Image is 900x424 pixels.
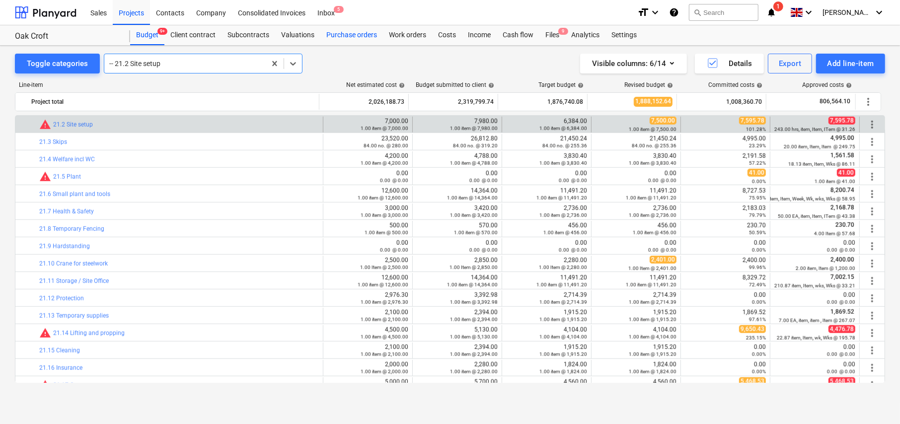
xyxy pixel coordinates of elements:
[397,82,405,88] span: help
[629,160,676,166] small: 1.00 item @ 3,830.40
[596,291,676,305] div: 2,714.39
[596,170,676,184] div: 0.00
[327,222,408,236] div: 500.00
[450,369,498,374] small: 1.00 item @ 2,280.00
[327,344,408,357] div: 2,100.00
[685,222,766,236] div: 230.70
[629,212,676,218] small: 1.00 item @ 2,736.00
[596,274,676,288] div: 11,491.20
[685,205,766,218] div: 2,183.03
[829,274,855,281] span: 7,002.15
[416,81,494,88] div: Budget submitted to client
[815,179,855,184] small: 1.00 item @ 41.00
[752,352,766,357] small: 0.00%
[828,325,855,333] span: 4,476.78
[539,369,587,374] small: 1.00 item @ 1,824.00
[866,292,878,304] span: More actions
[39,260,108,267] a: 21.10 Crane for steelwork
[596,309,676,323] div: 1,915.20
[506,135,587,149] div: 21,450.24
[746,127,766,132] small: 101.28%
[383,25,432,45] a: Work orders
[749,230,766,235] small: 50.59%
[365,230,408,235] small: 1.00 item @ 500.00
[39,364,82,371] a: 21.16 Insurance
[358,282,408,287] small: 1.00 item @ 12,600.00
[596,239,676,253] div: 0.00
[748,169,766,177] span: 41.00
[327,187,408,201] div: 12,600.00
[788,161,855,167] small: 18.13 item, Item, Wks @ 86.11
[633,230,676,235] small: 1.00 item @ 456.00
[708,81,762,88] div: Committed costs
[866,275,878,287] span: More actions
[506,344,587,357] div: 1,915.20
[629,352,676,357] small: 1.00 item @ 1,915.20
[650,256,676,264] span: 2,401.00
[502,94,583,110] div: 1,876,740.08
[327,326,408,340] div: 4,500.00
[774,239,855,253] div: 0.00
[829,256,855,263] span: 2,400.00
[506,187,587,201] div: 11,491.20
[469,247,498,253] small: 0.00 @ 0.00
[559,247,587,253] small: 0.00 @ 0.00
[648,178,676,183] small: 0.00 @ 0.00
[506,222,587,236] div: 456.00
[707,57,752,70] div: Details
[827,299,855,305] small: 0.00 @ 0.00
[866,206,878,217] span: More actions
[417,291,498,305] div: 3,392.98
[752,247,766,253] small: 0.00%
[361,334,408,340] small: 1.00 item @ 4,500.00
[596,344,676,357] div: 1,915.20
[323,94,404,110] div: 2,026,188.73
[164,25,222,45] a: Client contract
[417,257,498,271] div: 2,850.00
[361,126,408,131] small: 1.00 item @ 7,000.00
[637,6,649,18] i: format_size
[866,188,878,200] span: More actions
[506,291,587,305] div: 2,714.39
[39,278,109,284] a: 21.11 Storage / Site Office
[752,179,766,184] small: 0.00%
[506,309,587,323] div: 1,915.20
[774,283,855,288] small: 210.87 item, Item, wks, Wks @ 33.21
[447,282,498,287] small: 1.00 item @ 14,364.00
[450,265,498,270] small: 1.00 Item @ 2,850.00
[157,28,167,35] span: 9+
[866,223,878,235] span: More actions
[829,187,855,194] span: 8,200.74
[275,25,320,45] a: Valuations
[361,299,408,305] small: 1.00 item @ 2,976.30
[538,81,584,88] div: Target budget
[829,135,855,141] span: 4,995.00
[605,25,643,45] a: Settings
[450,317,498,322] small: 1.00 item @ 2,394.00
[450,334,498,340] small: 1.00 item @ 5,130.00
[626,282,676,287] small: 1.00 item @ 11,491.20
[814,231,855,236] small: 4.00 Item @ 57.68
[506,239,587,253] div: 0.00
[15,54,100,73] button: Toggle categories
[649,6,661,18] i: keyboard_arrow_down
[53,330,125,337] a: 21.14 Lifting and propping
[685,187,766,201] div: 8,727.53
[862,96,874,108] span: More actions
[486,82,494,88] span: help
[648,247,676,253] small: 0.00 @ 0.00
[450,126,498,131] small: 1.00 item @ 7,980.00
[327,135,408,149] div: 23,520.00
[596,361,676,375] div: 1,824.00
[866,136,878,148] span: More actions
[506,274,587,288] div: 11,491.20
[816,54,885,73] button: Add line-item
[829,152,855,159] span: 1,561.58
[497,25,539,45] a: Cash flow
[823,8,872,16] span: [PERSON_NAME]
[327,361,408,375] div: 2,000.00
[39,191,110,198] a: 21.6 Small plant and tools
